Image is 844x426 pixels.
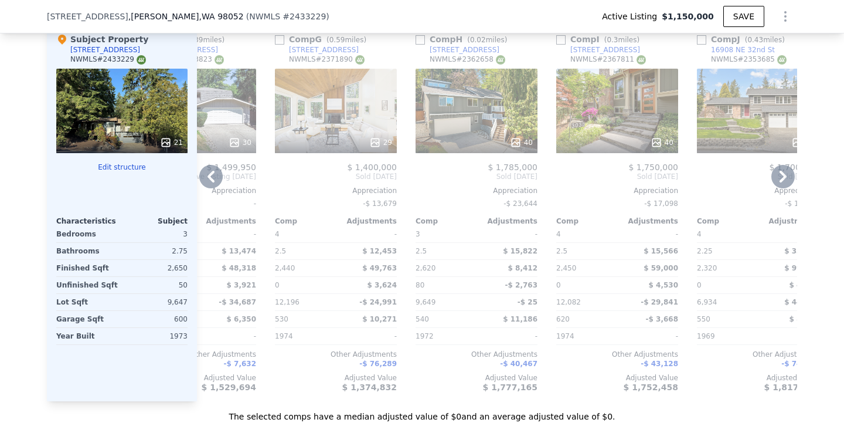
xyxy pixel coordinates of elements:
[641,298,678,306] span: -$ 29,841
[784,247,819,255] span: $ 33,624
[289,55,365,65] div: NWMLS # 2371890
[275,172,397,181] span: Sold [DATE]
[160,137,183,148] div: 21
[723,6,764,27] button: SAVE
[199,12,244,21] span: , WA 98052
[556,45,640,55] a: [STREET_ADDRESS]
[249,12,280,21] span: NWMLS
[641,360,678,368] span: -$ 43,128
[416,243,474,259] div: 2.5
[570,55,646,65] div: NWMLS # 2367811
[760,226,819,242] div: -
[275,45,359,55] a: [STREET_ADDRESS]
[789,281,819,289] span: $ 4,404
[505,281,537,289] span: -$ 2,763
[697,373,819,383] div: Adjusted Value
[624,383,678,392] span: $ 1,752,458
[662,11,714,22] span: $1,150,000
[488,163,537,172] span: $ 1,785,000
[789,315,819,323] span: $ 8,914
[56,243,120,259] div: Bathrooms
[781,360,819,368] span: -$ 74,482
[124,260,188,276] div: 2,650
[275,243,333,259] div: 2.5
[556,217,617,226] div: Comp
[56,217,122,226] div: Characteristics
[124,328,188,344] div: 1973
[122,217,188,226] div: Subject
[556,281,561,289] span: 0
[697,33,789,45] div: Comp J
[416,298,435,306] span: 9,649
[697,243,755,259] div: 2.25
[124,243,188,259] div: 2.75
[758,217,819,226] div: Adjustments
[56,226,120,242] div: Bedrooms
[275,33,371,45] div: Comp G
[711,55,787,65] div: NWMLS # 2353685
[791,137,814,148] div: 30
[644,247,678,255] span: $ 15,566
[56,277,120,293] div: Unfinished Sqft
[483,383,537,392] span: $ 1,777,165
[416,281,424,289] span: 80
[430,45,499,55] div: [STREET_ADDRESS]
[764,383,819,392] span: $ 1,817,350
[620,328,678,344] div: -
[416,373,537,383] div: Adjusted Value
[47,11,128,22] span: [STREET_ADDRESS]
[215,55,224,65] img: NWMLS Logo
[416,315,429,323] span: 540
[329,36,345,44] span: 0.59
[56,260,120,276] div: Finished Sqft
[369,137,392,148] div: 29
[275,373,397,383] div: Adjusted Value
[137,55,146,65] img: NWMLS Logo
[355,55,365,65] img: NWMLS Logo
[644,200,678,208] span: -$ 17,098
[363,200,397,208] span: -$ 13,679
[222,247,256,255] span: $ 13,474
[697,281,702,289] span: 0
[367,281,397,289] span: $ 3,624
[602,11,662,22] span: Active Listing
[70,55,146,65] div: NWMLS # 2433229
[556,315,570,323] span: 620
[219,298,256,306] span: -$ 34,687
[283,12,326,21] span: # 2433229
[697,328,755,344] div: 1969
[275,281,280,289] span: 0
[362,264,397,272] span: $ 49,763
[518,298,537,306] span: -$ 25
[347,163,397,172] span: $ 1,400,000
[620,226,678,242] div: -
[195,217,256,226] div: Adjustments
[227,315,256,323] span: $ 6,350
[47,401,797,422] div: The selected comps have a median adjusted value of $0 and an average adjusted value of $0 .
[416,45,499,55] a: [STREET_ADDRESS]
[275,264,295,272] span: 2,440
[711,45,775,55] div: 16908 NE 32nd St
[628,163,678,172] span: $ 1,750,000
[227,281,256,289] span: $ 3,921
[747,36,763,44] span: 0.43
[416,33,512,45] div: Comp H
[500,360,537,368] span: -$ 40,467
[556,33,644,45] div: Comp I
[697,172,819,181] span: Sold [DATE]
[697,230,702,238] span: 4
[180,36,229,44] span: ( miles)
[206,163,256,172] span: $ 1,499,950
[275,186,397,195] div: Appreciation
[124,277,188,293] div: 50
[430,55,505,65] div: NWMLS # 2362658
[342,383,397,392] span: $ 1,374,832
[774,5,797,28] button: Show Options
[322,36,371,44] span: ( miles)
[462,36,512,44] span: ( miles)
[338,328,397,344] div: -
[362,247,397,255] span: $ 12,453
[556,298,581,306] span: 12,082
[769,163,819,172] span: $ 1,700,000
[556,264,576,272] span: 2,450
